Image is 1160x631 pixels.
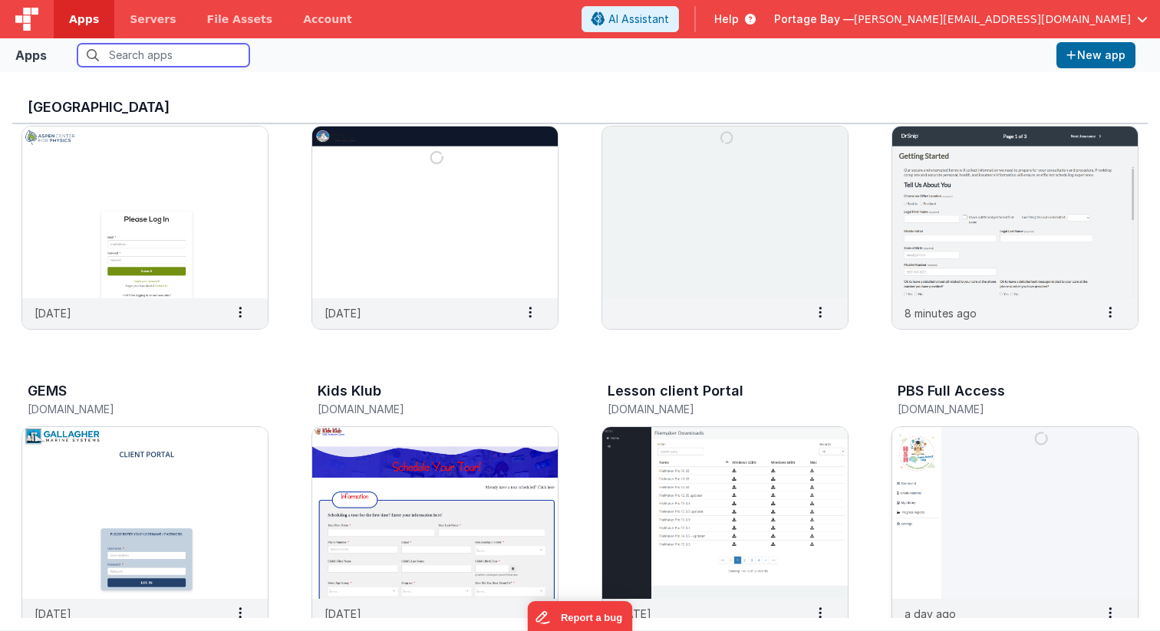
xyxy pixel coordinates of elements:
h5: [DOMAIN_NAME] [608,403,810,415]
h3: [GEOGRAPHIC_DATA] [28,100,1132,115]
h3: GEMS [28,383,67,399]
p: 8 minutes ago [905,305,977,321]
span: Help [714,12,739,27]
p: [DATE] [615,606,651,622]
p: a day ago [905,606,956,622]
input: Search apps [77,44,249,67]
h3: PBS Full Access [898,383,1005,399]
h5: [DOMAIN_NAME] [318,403,520,415]
h5: [DOMAIN_NAME] [28,403,230,415]
p: [DATE] [325,606,361,622]
p: [DATE] [35,606,71,622]
button: New app [1056,42,1135,68]
button: Portage Bay — [PERSON_NAME][EMAIL_ADDRESS][DOMAIN_NAME] [774,12,1148,27]
span: [PERSON_NAME][EMAIL_ADDRESS][DOMAIN_NAME] [854,12,1131,27]
button: AI Assistant [582,6,679,32]
h3: Lesson client Portal [608,383,743,399]
span: File Assets [207,12,273,27]
p: [DATE] [35,305,71,321]
h5: [DOMAIN_NAME] [898,403,1100,415]
h3: Kids Klub [318,383,381,399]
p: [DATE] [325,305,361,321]
span: Servers [130,12,176,27]
span: Portage Bay — [774,12,854,27]
span: Apps [69,12,99,27]
span: AI Assistant [608,12,669,27]
div: Apps [15,46,47,64]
